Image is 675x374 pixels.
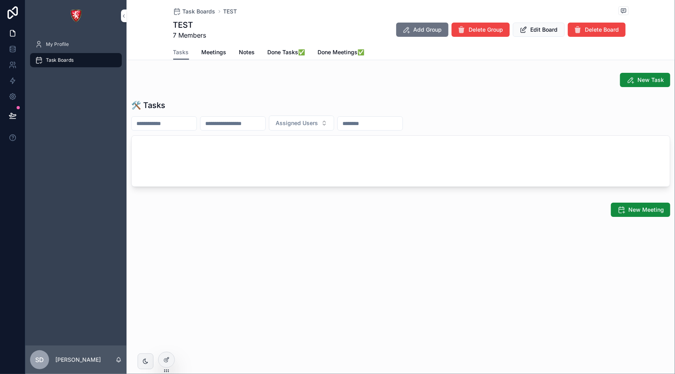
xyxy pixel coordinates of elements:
[513,23,565,37] button: Edit Board
[30,37,122,51] a: My Profile
[268,48,305,56] span: Done Tasks✅
[30,53,122,67] a: Task Boards
[202,48,227,56] span: Meetings
[70,9,82,22] img: App logo
[173,45,189,60] a: Tasks
[637,76,664,84] span: New Task
[173,48,189,56] span: Tasks
[611,203,670,217] button: New Meeting
[469,26,503,34] span: Delete Group
[25,32,127,78] div: scrollable content
[452,23,510,37] button: Delete Group
[568,23,626,37] button: Delete Board
[35,355,44,365] span: SD
[628,206,664,214] span: New Meeting
[223,8,237,15] a: TEST
[239,48,255,56] span: Notes
[173,19,206,30] h1: TEST
[46,57,74,63] span: Task Boards
[620,73,670,87] button: New Task
[585,26,619,34] span: Delete Board
[55,356,101,364] p: [PERSON_NAME]
[239,45,255,61] a: Notes
[276,119,318,127] span: Assigned Users
[131,100,165,111] h1: 🛠 Tasks
[173,8,216,15] a: Task Boards
[318,48,365,56] span: Done Meetings✅
[202,45,227,61] a: Meetings
[183,8,216,15] span: Task Boards
[396,23,448,37] button: Add Group
[531,26,558,34] span: Edit Board
[318,45,365,61] a: Done Meetings✅
[269,116,334,131] button: Select Button
[46,41,69,47] span: My Profile
[173,30,206,40] span: 7 Members
[414,26,442,34] span: Add Group
[268,45,305,61] a: Done Tasks✅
